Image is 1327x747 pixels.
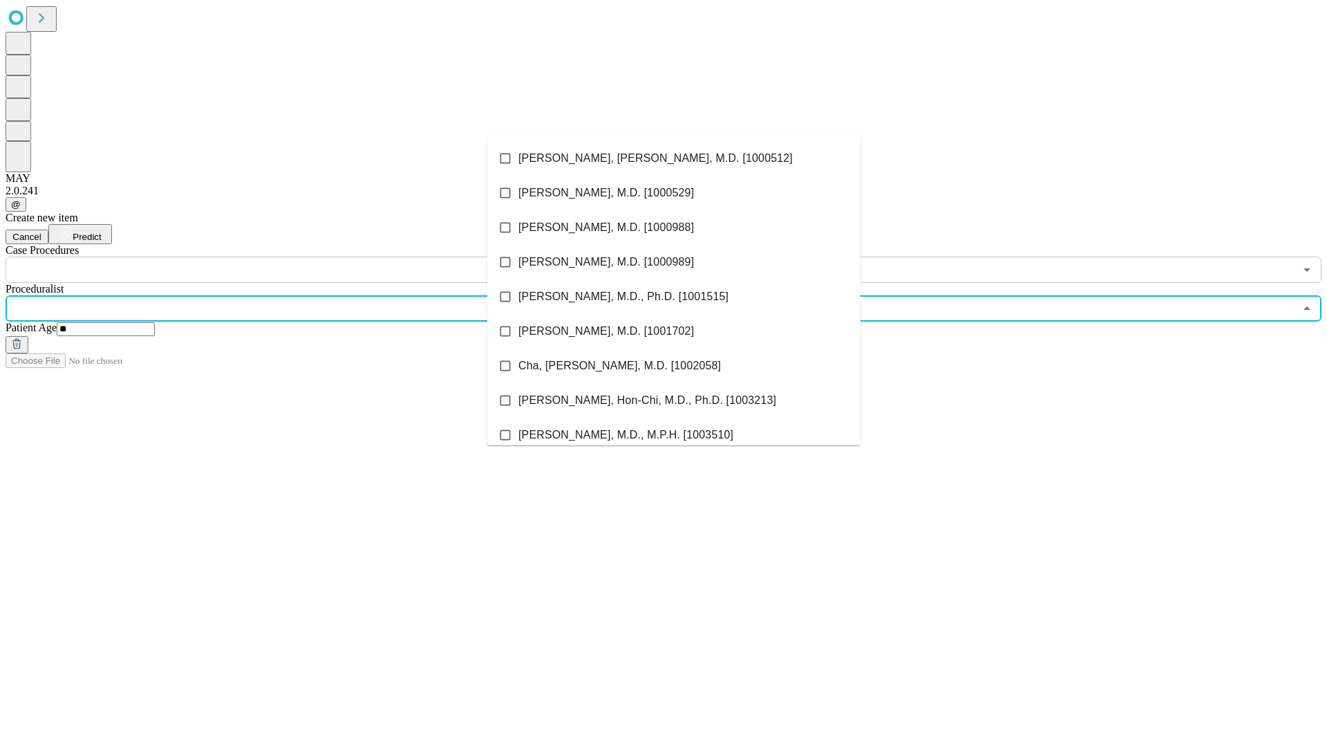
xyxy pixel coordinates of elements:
[6,172,1321,185] div: MAY
[518,323,694,340] span: [PERSON_NAME], M.D. [1001702]
[518,358,721,374] span: Cha, [PERSON_NAME], M.D. [1002058]
[518,185,694,201] span: [PERSON_NAME], M.D. [1000529]
[518,288,728,305] span: [PERSON_NAME], M.D., Ph.D. [1001515]
[6,230,48,244] button: Cancel
[518,392,776,409] span: [PERSON_NAME], Hon-Chi, M.D., Ph.D. [1003213]
[6,322,57,333] span: Patient Age
[518,254,694,270] span: [PERSON_NAME], M.D. [1000989]
[518,150,793,167] span: [PERSON_NAME], [PERSON_NAME], M.D. [1000512]
[1297,260,1317,279] button: Open
[48,224,112,244] button: Predict
[6,212,78,223] span: Create new item
[11,199,21,210] span: @
[12,232,41,242] span: Cancel
[73,232,101,242] span: Predict
[6,197,26,212] button: @
[6,244,79,256] span: Scheduled Procedure
[1297,299,1317,318] button: Close
[518,427,733,443] span: [PERSON_NAME], M.D., M.P.H. [1003510]
[6,185,1321,197] div: 2.0.241
[6,283,64,295] span: Proceduralist
[518,219,694,236] span: [PERSON_NAME], M.D. [1000988]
